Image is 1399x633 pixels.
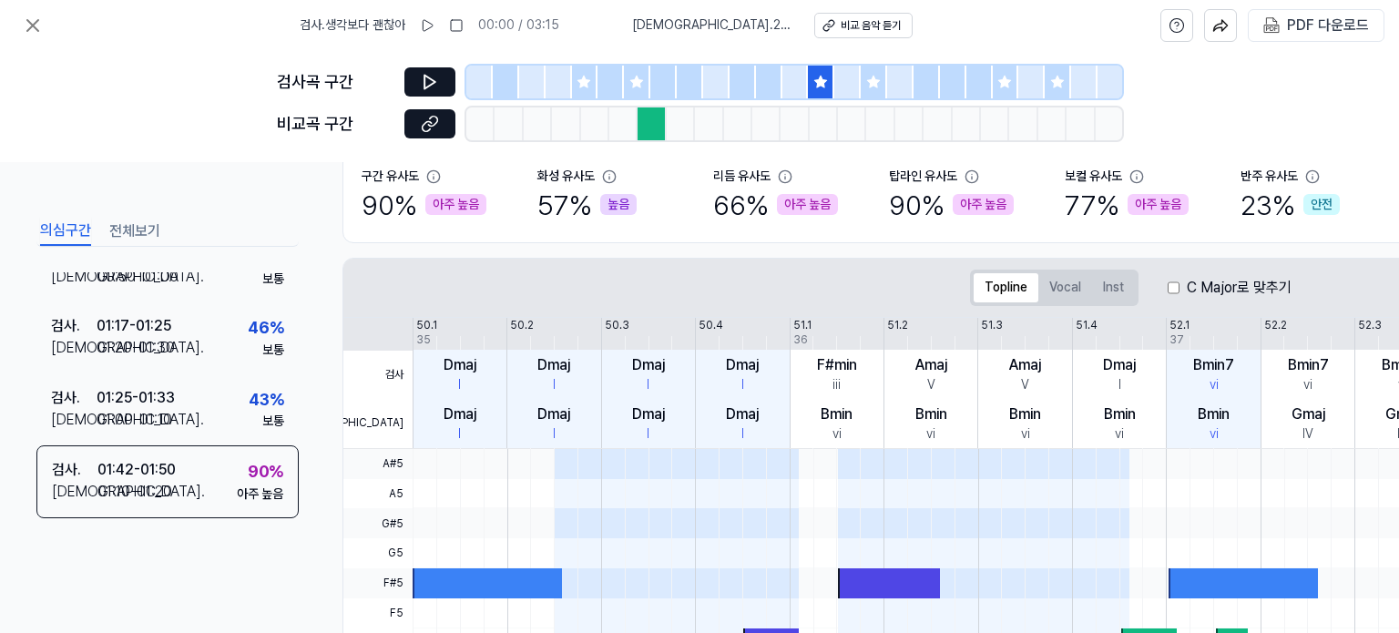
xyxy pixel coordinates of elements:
div: 아주 높음 [953,194,1014,216]
span: [DEMOGRAPHIC_DATA] . 24/7 HEAVEN 방탄소년단 [632,16,792,35]
div: Dmaj [632,354,665,376]
div: Dmaj [444,403,476,425]
div: 43 % [249,387,284,413]
button: Inst [1092,273,1135,302]
div: 37 [1169,332,1184,348]
div: 00:00 / 03:15 [478,16,559,35]
div: 50.3 [605,318,629,333]
div: 구간 유사도 [362,168,419,186]
div: Bmin [1104,403,1136,425]
button: 전체보기 [109,217,160,246]
div: 01:58 - 02:07 [97,532,179,554]
div: vi [832,425,842,444]
div: 23 % [1241,186,1340,224]
div: vi [926,425,935,444]
button: PDF 다운로드 [1260,10,1373,41]
span: A#5 [343,449,413,479]
div: 46 % [248,315,284,342]
span: A5 [343,479,413,509]
div: 보컬 유사도 [1065,168,1122,186]
div: I [647,425,649,444]
div: Dmaj [537,403,570,425]
div: 보통 [262,413,284,431]
div: 90 % [248,459,283,485]
div: vi [1303,376,1312,394]
div: 50.4 [699,318,723,333]
div: I [741,376,744,394]
div: vi [1115,425,1124,444]
div: 01:00 - 01:10 [97,409,172,431]
div: 비교곡 구간 [277,111,393,138]
span: 검사 . 생각보다 괜찮아 [300,16,405,35]
button: help [1160,9,1193,42]
div: Gmaj [1292,403,1325,425]
div: Bmin [1009,403,1041,425]
img: share [1212,17,1229,34]
span: G5 [343,538,413,568]
div: IV [1302,425,1313,444]
div: F#min [817,354,857,376]
div: [DEMOGRAPHIC_DATA] . [51,337,97,359]
div: 50.2 [510,318,534,333]
div: 아주 높음 [237,485,283,504]
a: 비교 음악 듣기 [814,13,913,38]
div: iii [832,376,841,394]
div: Bmin7 [1288,354,1329,376]
div: Amaj [1009,354,1041,376]
div: Bmin [821,403,853,425]
div: 51.1 [793,318,812,333]
span: G#5 [343,508,413,538]
div: V [1021,376,1029,394]
div: vi [1021,425,1030,444]
div: Dmaj [1103,354,1136,376]
div: 01:42 - 01:50 [97,459,176,481]
div: V [927,376,935,394]
div: Bmin7 [1193,354,1234,376]
div: Bmin [915,403,947,425]
div: [DEMOGRAPHIC_DATA] . [52,481,97,503]
div: 90 % [362,186,486,224]
button: 의심구간 [40,217,91,246]
div: 보통 [262,271,284,289]
div: 화성 유사도 [537,168,595,186]
div: 아주 높음 [425,194,486,216]
div: [DEMOGRAPHIC_DATA] . [51,409,97,431]
span: 검사 [343,351,413,400]
img: PDF Download [1263,17,1280,34]
div: I [458,425,461,444]
div: 01:17 - 01:25 [97,315,171,337]
div: I [1118,376,1121,394]
span: [DEMOGRAPHIC_DATA] [343,399,413,448]
div: Dmaj [726,354,759,376]
span: F5 [343,598,413,628]
div: 89 % [248,531,284,557]
div: 51.3 [981,318,1003,333]
div: 비교 음악 듣기 [841,18,901,34]
div: 57 % [537,186,637,224]
div: vi [1210,376,1219,394]
div: Dmaj [537,354,570,376]
div: 52.2 [1264,318,1287,333]
div: 보통 [262,342,284,360]
div: Dmaj [632,403,665,425]
div: PDF 다운로드 [1287,14,1369,37]
div: 01:20 - 01:30 [97,337,175,359]
div: 탑라인 유사도 [889,168,957,186]
div: 66 % [713,186,838,224]
div: 35 [416,332,431,348]
div: 아주 높음 [1128,194,1189,216]
div: 리듬 유사도 [713,168,771,186]
div: 50.1 [416,318,437,333]
div: 52.3 [1358,318,1382,333]
div: vi [1210,425,1219,444]
div: I [647,376,649,394]
div: 51.4 [1076,318,1098,333]
div: 01:25 - 01:33 [97,387,175,409]
div: 아주 높음 [777,194,838,216]
div: I [553,425,556,444]
div: 반주 유사도 [1241,168,1298,186]
div: 51.2 [887,318,908,333]
div: 안전 [1303,194,1340,216]
div: I [741,425,744,444]
div: Bmin [1198,403,1230,425]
